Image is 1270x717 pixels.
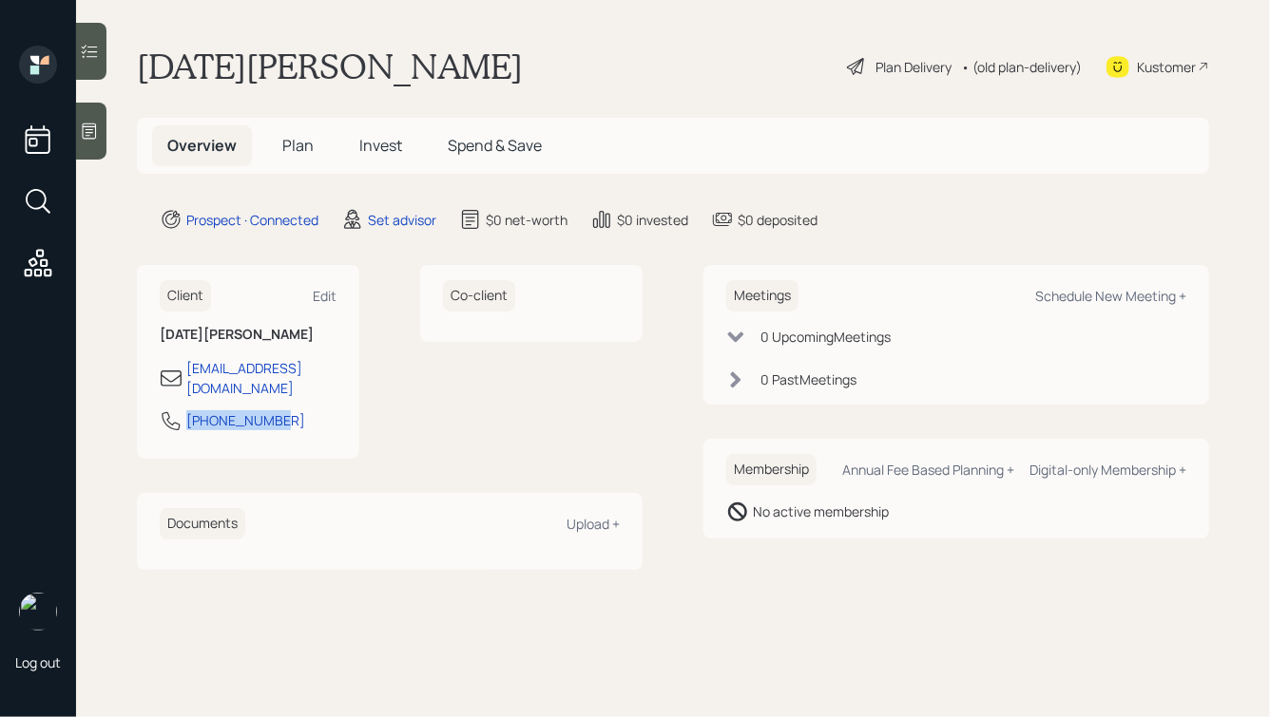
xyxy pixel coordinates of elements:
div: [EMAIL_ADDRESS][DOMAIN_NAME] [186,358,337,398]
span: Invest [359,135,402,156]
h6: [DATE][PERSON_NAME] [160,327,337,343]
div: $0 deposited [738,210,818,230]
div: Edit [313,287,337,305]
div: Plan Delivery [876,57,952,77]
h6: Documents [160,508,245,539]
h6: Meetings [726,280,799,311]
h1: [DATE][PERSON_NAME] [137,46,523,87]
div: • (old plan-delivery) [961,57,1082,77]
span: Overview [167,135,237,156]
img: hunter_neumayer.jpg [19,593,57,631]
div: Kustomer [1137,57,1196,77]
div: Annual Fee Based Planning + [842,461,1014,479]
h6: Co-client [443,280,515,311]
div: Set advisor [368,210,436,230]
div: [PHONE_NUMBER] [186,410,305,430]
div: 0 Past Meeting s [760,369,856,389]
div: No active membership [753,501,889,521]
div: Prospect · Connected [186,210,318,230]
div: Log out [15,653,61,671]
div: 0 Upcoming Meeting s [760,327,891,347]
div: $0 net-worth [486,210,568,230]
h6: Membership [726,454,817,485]
span: Spend & Save [448,135,542,156]
div: Schedule New Meeting + [1035,287,1186,305]
div: Digital-only Membership + [1029,461,1186,479]
div: Upload + [567,515,620,533]
h6: Client [160,280,211,311]
div: $0 invested [617,210,688,230]
span: Plan [282,135,314,156]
